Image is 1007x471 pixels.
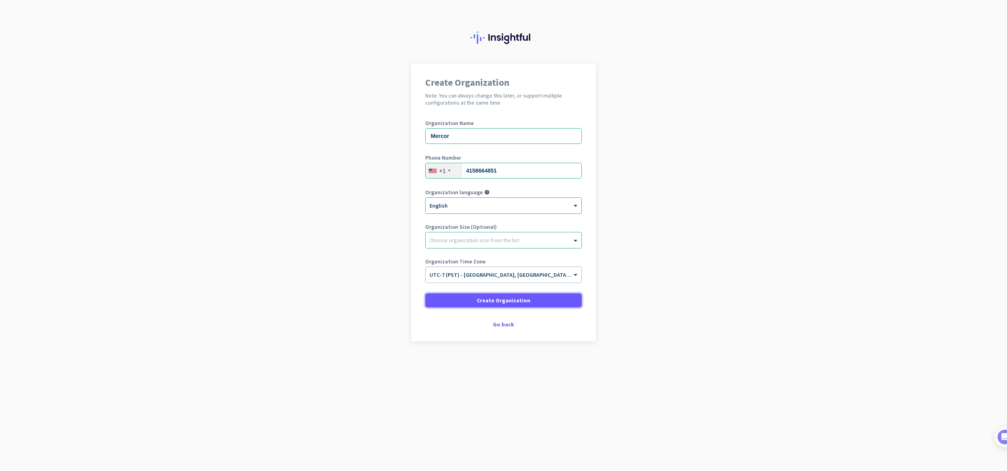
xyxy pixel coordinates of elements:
label: Organization Time Zone [425,259,582,264]
div: Go back [425,322,582,327]
span: Create Organization [477,296,530,304]
div: +1 [439,167,446,175]
input: 201-555-0123 [425,163,582,178]
i: help [484,190,490,195]
label: Phone Number [425,155,582,160]
h2: Note: You can always change this later, or support multiple configurations at the same time [425,92,582,106]
input: What is the name of your organization? [425,128,582,144]
label: Organization Size (Optional) [425,224,582,230]
label: Organization language [425,190,483,195]
img: Insightful [470,31,537,44]
label: Organization Name [425,120,582,126]
button: Create Organization [425,293,582,307]
h1: Create Organization [425,78,582,87]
